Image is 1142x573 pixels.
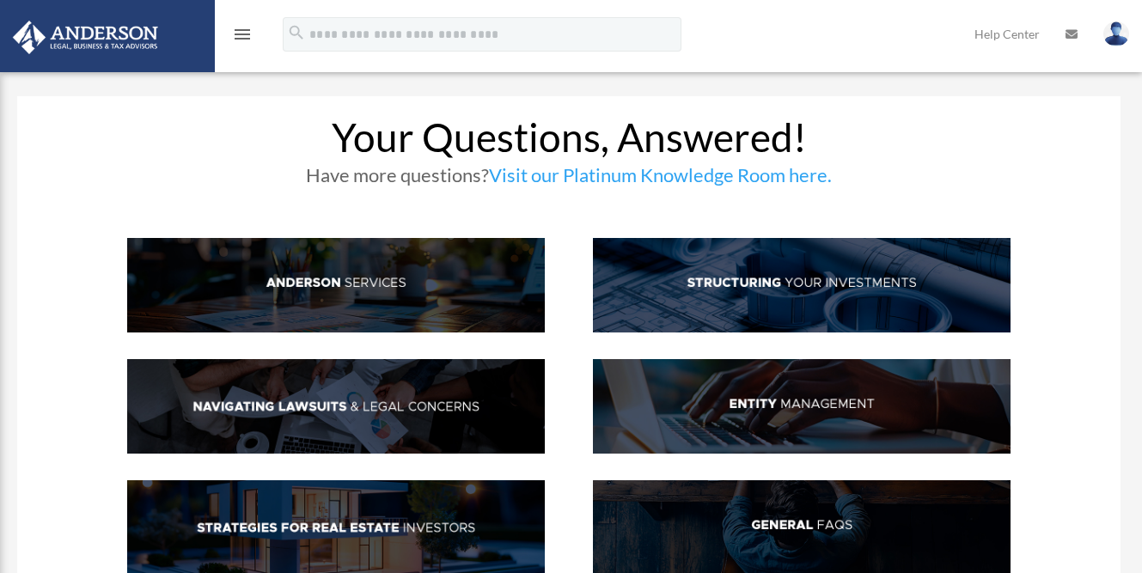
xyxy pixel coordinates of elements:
h3: Have more questions? [127,166,1010,193]
img: StructInv_hdr [593,238,1010,332]
img: Anderson Advisors Platinum Portal [8,21,163,54]
h1: Your Questions, Answered! [127,118,1010,166]
a: menu [232,30,253,45]
img: User Pic [1103,21,1129,46]
img: EntManag_hdr [593,359,1010,454]
i: search [287,23,306,42]
img: AndServ_hdr [127,238,544,332]
i: menu [232,24,253,45]
a: Visit our Platinum Knowledge Room here. [489,163,832,195]
img: NavLaw_hdr [127,359,544,454]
